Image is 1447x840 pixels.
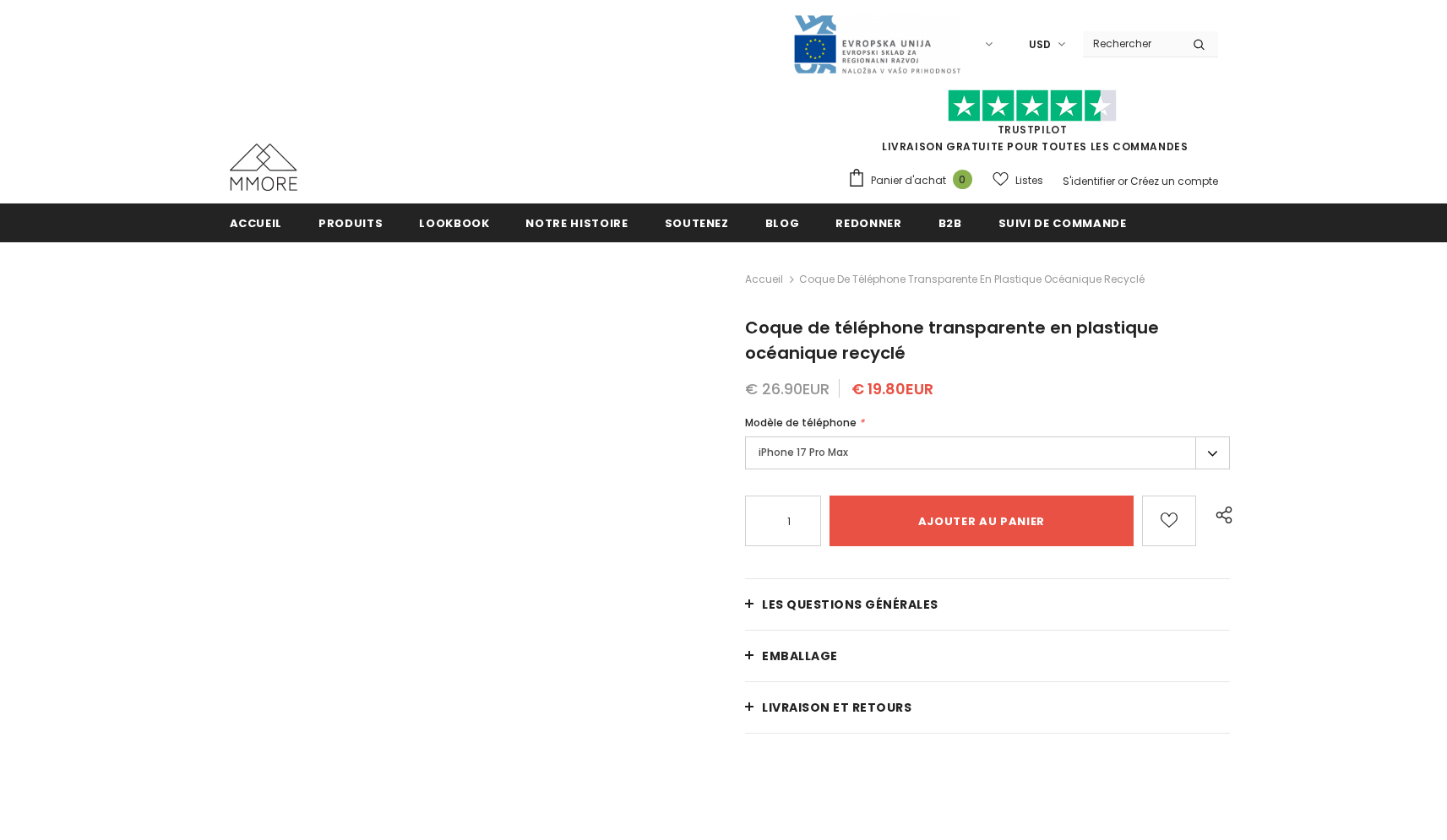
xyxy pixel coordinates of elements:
[938,203,962,241] a: B2B
[419,215,489,231] span: Lookbook
[745,436,1230,469] label: iPhone 17 Pro Max
[835,215,901,231] span: Redonner
[230,203,283,241] a: Accueil
[665,203,729,241] a: soutenez
[762,699,911,716] span: Livraison et retours
[525,215,628,231] span: Notre histoire
[745,378,830,399] span: € 26.90EUR
[762,596,938,613] span: Les questions générales
[998,215,1127,231] span: Suivi de commande
[230,144,297,191] img: Cas MMORE
[665,215,729,231] span: soutenez
[525,203,628,241] a: Notre histoire
[993,165,1043,195] a: Listes
[745,682,1230,733] a: Livraison et retours
[1015,172,1043,189] span: Listes
[1029,36,1051,53] span: USD
[847,168,981,193] a: Panier d'achat 0
[938,215,962,231] span: B2B
[419,203,489,241] a: Lookbook
[948,89,1117,122] img: Faites confiance aux étoiles pilotes
[871,172,946,189] span: Panier d'achat
[792,36,961,51] a: Javni Razpis
[318,215,383,231] span: Produits
[1130,174,1218,188] a: Créez un compte
[830,496,1133,546] input: Ajouter au panier
[1083,31,1180,56] input: Search Site
[1063,174,1115,188] a: S'identifier
[745,579,1230,630] a: Les questions générales
[847,97,1218,154] span: LIVRAISON GRATUITE POUR TOUTES LES COMMANDES
[745,631,1230,681] a: EMBALLAGE
[835,203,901,241] a: Redonner
[1118,174,1128,188] span: or
[765,215,800,231] span: Blog
[762,648,838,664] span: EMBALLAGE
[745,269,783,290] a: Accueil
[953,170,972,189] span: 0
[318,203,383,241] a: Produits
[745,415,857,430] span: Modèle de téléphone
[765,203,800,241] a: Blog
[792,14,961,75] img: Javni Razpis
[745,316,1159,365] span: Coque de téléphone transparente en plastique océanique recyclé
[998,203,1127,241] a: Suivi de commande
[998,122,1068,137] a: TrustPilot
[230,215,283,231] span: Accueil
[799,269,1145,290] span: Coque de téléphone transparente en plastique océanique recyclé
[851,378,933,399] span: € 19.80EUR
